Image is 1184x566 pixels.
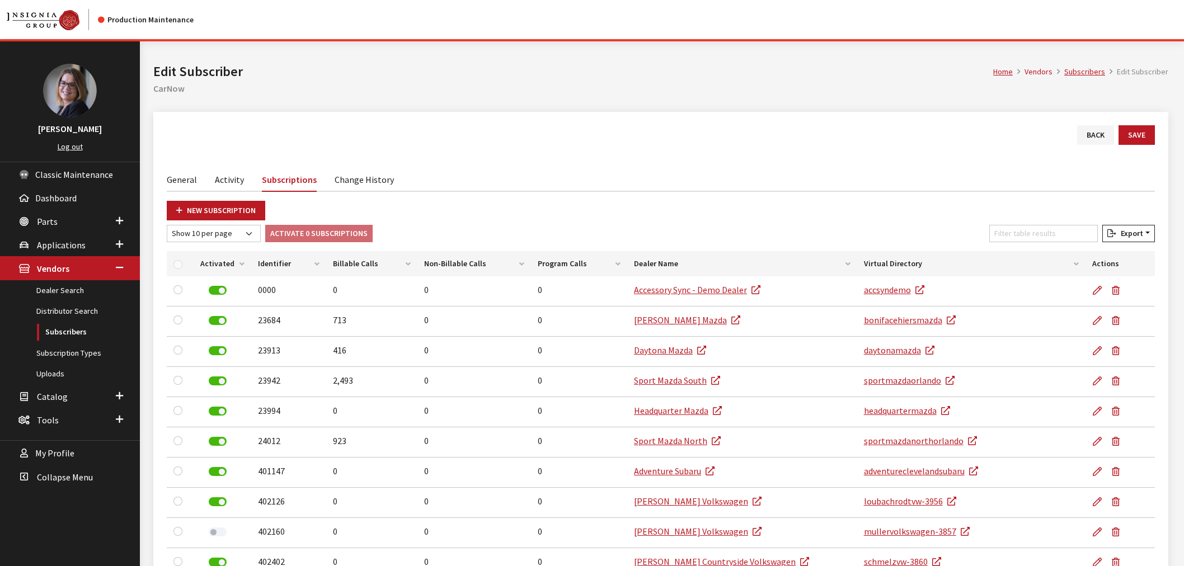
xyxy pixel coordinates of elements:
[326,397,418,427] td: 0
[864,405,950,416] a: headquartermazda
[1107,276,1129,304] button: Delete Subscription
[417,518,531,548] td: 0
[209,376,227,385] label: Deactivate Subscription
[251,306,326,337] td: 23684
[194,251,251,276] th: Activated: activate to sort column ascending
[167,167,197,191] a: General
[326,276,418,306] td: 0
[864,314,956,326] a: bonifacehiersmazda
[251,337,326,367] td: 23913
[1107,488,1129,516] button: Delete Subscription
[251,457,326,488] td: 401147
[251,367,326,397] td: 23942
[531,337,627,367] td: 0
[417,397,531,427] td: 0
[864,375,955,386] a: sportmazdaorlando
[531,276,627,306] td: 0
[864,496,956,507] a: loubachrodtvw-3956
[1105,66,1168,78] li: Edit Subscriber
[1107,306,1129,334] button: Delete Subscription
[531,457,627,488] td: 0
[1092,488,1107,516] a: Edit Subscription
[153,62,993,82] h1: Edit Subscriber
[98,14,194,26] div: Production Maintenance
[531,306,627,337] td: 0
[11,122,129,135] h3: [PERSON_NAME]
[167,201,265,220] a: New Subscription
[634,405,722,416] a: Headquarter Mazda
[335,167,394,191] a: Change History
[37,216,58,227] span: Parts
[209,407,227,416] label: Deactivate Subscription
[864,435,977,446] a: sportmazdanorthorlando
[153,82,1168,95] h2: CarNow
[35,192,77,204] span: Dashboard
[326,251,418,276] th: Billable Calls: activate to sort column ascending
[1119,125,1155,145] button: Save
[531,427,627,457] td: 0
[58,141,83,152] a: Log out
[251,427,326,457] td: 24012
[1077,125,1114,145] a: Back
[417,488,531,518] td: 0
[1092,518,1107,546] a: Edit Subscription
[251,518,326,548] td: 402160
[1107,397,1129,425] button: Delete Subscription
[209,437,227,446] label: Deactivate Subscription
[417,306,531,337] td: 0
[417,457,531,488] td: 0
[634,526,762,537] a: [PERSON_NAME] Volkswagen
[326,337,418,367] td: 416
[417,276,531,306] td: 0
[326,488,418,518] td: 0
[1107,518,1129,546] button: Delete Subscription
[417,427,531,457] td: 0
[1107,367,1129,395] button: Delete Subscription
[1064,67,1105,77] a: Subscribers
[531,488,627,518] td: 0
[326,457,418,488] td: 0
[1092,397,1107,425] a: Edit Subscription
[215,167,244,191] a: Activity
[37,414,59,426] span: Tools
[1107,457,1129,485] button: Delete Subscription
[209,497,227,506] label: Deactivate Subscription
[993,67,1013,77] a: Home
[1086,251,1155,276] th: Actions
[417,337,531,367] td: 0
[251,488,326,518] td: 402126
[251,251,326,276] th: Identifier: activate to sort column ascending
[634,435,721,446] a: Sport Mazda North
[35,169,113,180] span: Classic Maintenance
[251,397,326,427] td: 23994
[634,496,762,507] a: [PERSON_NAME] Volkswagen
[1092,427,1107,455] a: Edit Subscription
[864,345,934,356] a: daytonamazda
[326,367,418,397] td: 2,493
[627,251,857,276] th: Dealer Name: activate to sort column ascending
[43,64,97,117] img: Kim Callahan Collins
[1102,225,1155,242] button: Export
[1092,337,1107,365] a: Edit Subscription
[634,314,740,326] a: [PERSON_NAME] Mazda
[417,251,531,276] th: Non-Billable Calls: activate to sort column ascending
[634,465,715,477] a: Adventure Subaru
[531,518,627,548] td: 0
[531,397,627,427] td: 0
[989,225,1098,242] input: Filter table results
[326,518,418,548] td: 0
[209,316,227,325] label: Deactivate Subscription
[1092,276,1107,304] a: Edit Subscription
[7,10,79,30] img: Catalog Maintenance
[37,263,69,275] span: Vendors
[37,239,86,251] span: Applications
[37,391,68,402] span: Catalog
[1092,306,1107,334] a: Edit Subscription
[1116,228,1143,238] span: Export
[262,167,317,192] a: Subscriptions
[857,251,1086,276] th: Virtual Directory: activate to sort column ascending
[7,9,98,30] a: Insignia Group logo
[531,367,627,397] td: 0
[209,346,227,355] label: Deactivate Subscription
[209,467,227,476] label: Deactivate Subscription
